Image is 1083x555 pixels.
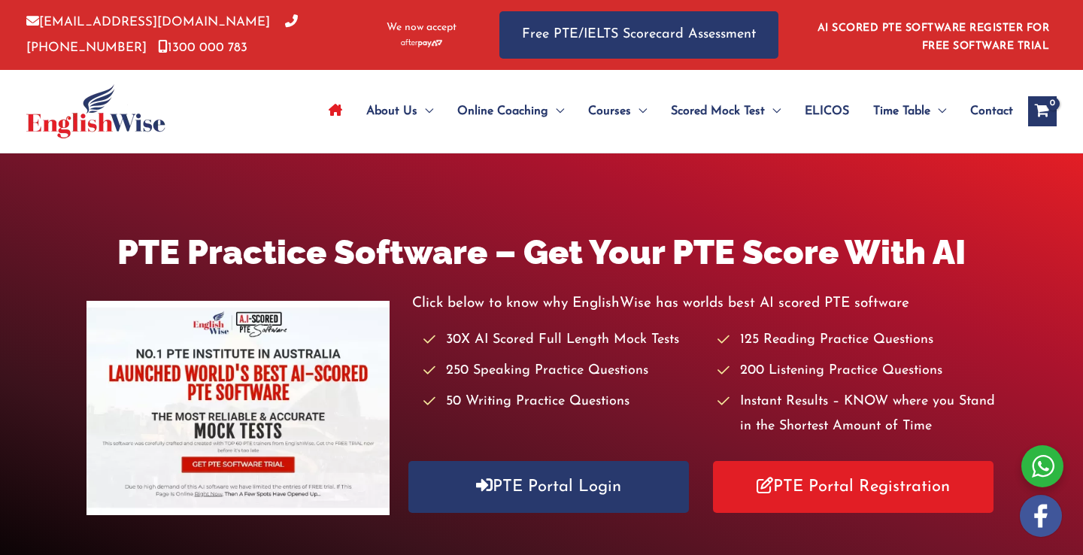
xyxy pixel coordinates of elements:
span: Menu Toggle [930,85,946,138]
a: 1300 000 783 [158,41,247,54]
a: Online CoachingMenu Toggle [445,85,576,138]
span: Menu Toggle [631,85,647,138]
img: Afterpay-Logo [401,39,442,47]
span: Online Coaching [457,85,548,138]
img: white-facebook.png [1020,495,1062,537]
a: Scored Mock TestMenu Toggle [659,85,793,138]
a: [PHONE_NUMBER] [26,16,298,53]
a: PTE Portal Login [408,461,689,513]
span: Menu Toggle [765,85,781,138]
nav: Site Navigation: Main Menu [317,85,1013,138]
a: PTE Portal Registration [713,461,994,513]
p: Click below to know why EnglishWise has worlds best AI scored PTE software [412,291,996,316]
img: pte-institute-main [86,301,390,515]
a: CoursesMenu Toggle [576,85,659,138]
li: Instant Results – KNOW where you Stand in the Shortest Amount of Time [717,390,997,440]
a: About UsMenu Toggle [354,85,445,138]
a: Free PTE/IELTS Scorecard Assessment [499,11,778,59]
a: AI SCORED PTE SOFTWARE REGISTER FOR FREE SOFTWARE TRIAL [818,23,1050,52]
a: View Shopping Cart, empty [1028,96,1057,126]
a: ELICOS [793,85,861,138]
span: Courses [588,85,631,138]
li: 125 Reading Practice Questions [717,328,997,353]
span: ELICOS [805,85,849,138]
img: cropped-ew-logo [26,84,165,138]
span: Menu Toggle [548,85,564,138]
span: About Us [366,85,417,138]
span: We now accept [387,20,457,35]
a: Time TableMenu Toggle [861,85,958,138]
a: [EMAIL_ADDRESS][DOMAIN_NAME] [26,16,270,29]
a: Contact [958,85,1013,138]
h1: PTE Practice Software – Get Your PTE Score With AI [86,229,997,276]
span: Time Table [873,85,930,138]
aside: Header Widget 1 [808,11,1057,59]
span: Menu Toggle [417,85,433,138]
span: Scored Mock Test [671,85,765,138]
li: 250 Speaking Practice Questions [423,359,702,384]
span: Contact [970,85,1013,138]
li: 30X AI Scored Full Length Mock Tests [423,328,702,353]
li: 200 Listening Practice Questions [717,359,997,384]
li: 50 Writing Practice Questions [423,390,702,414]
